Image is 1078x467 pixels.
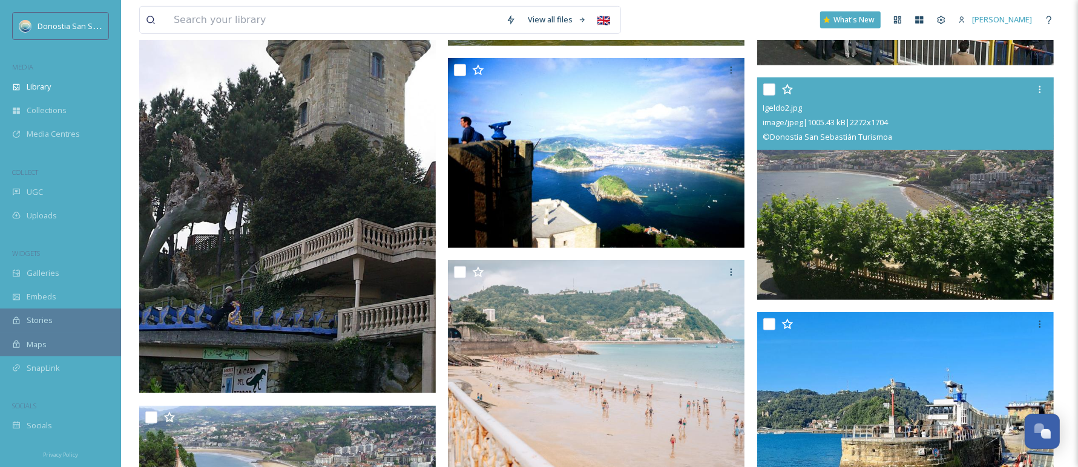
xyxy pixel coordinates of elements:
button: Open Chat [1025,414,1060,449]
img: Igeldo2.jpg [757,77,1054,300]
span: MEDIA [12,62,33,71]
span: SOCIALS [12,401,36,410]
span: UGC [27,186,43,198]
span: Socials [27,420,52,431]
span: Privacy Policy [43,451,78,459]
span: Library [27,81,51,93]
a: What's New [820,11,881,28]
span: WIDGETS [12,249,40,258]
a: View all files [522,8,593,31]
span: Donostia San Sebastián Turismoa [38,20,160,31]
a: Privacy Policy [43,446,78,461]
span: Igeldo2.jpg [763,102,803,113]
img: Igeldo_2.jpg [448,58,744,248]
img: images.jpeg [19,20,31,32]
span: image/jpeg | 1005.43 kB | 2272 x 1704 [763,117,889,128]
span: Maps [27,339,47,350]
span: Media Centres [27,128,80,140]
span: Galleries [27,267,59,279]
span: SnapLink [27,362,60,374]
span: [PERSON_NAME] [972,14,1032,25]
span: Collections [27,105,67,116]
span: COLLECT [12,168,38,177]
a: [PERSON_NAME] [952,8,1038,31]
span: Stories [27,315,53,326]
span: Uploads [27,210,57,221]
div: 🇬🇧 [593,9,614,31]
span: Embeds [27,291,56,302]
span: © Donostia San Sebastián Turismoa [763,131,893,142]
input: Search your library [168,7,500,33]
